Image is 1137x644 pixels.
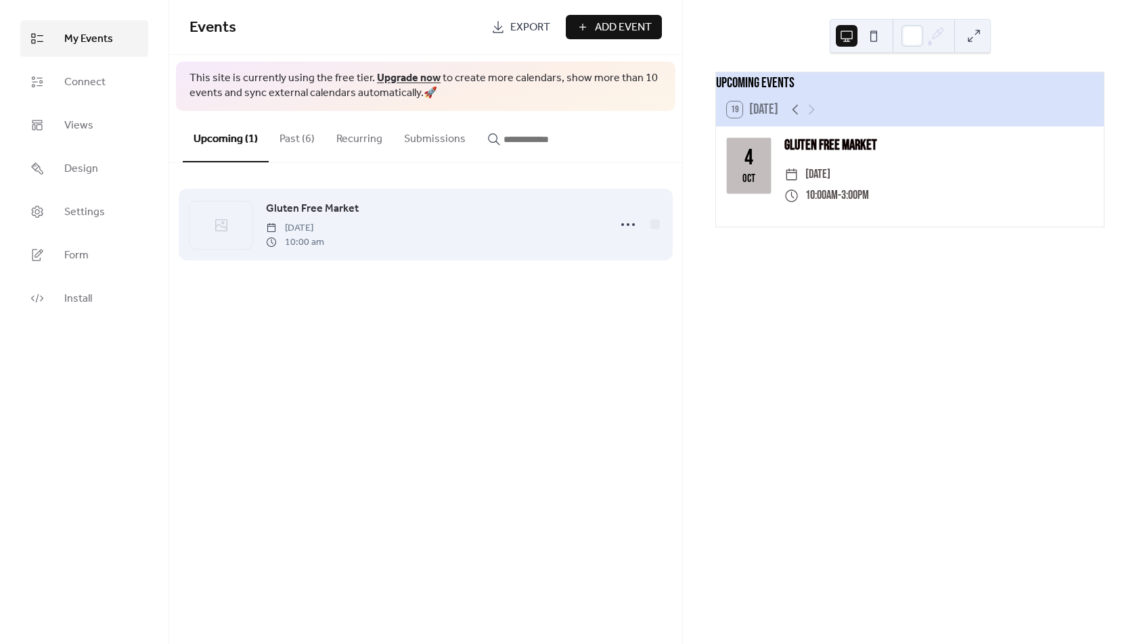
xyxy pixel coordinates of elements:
[266,235,324,250] span: 10:00 am
[805,164,830,185] span: [DATE]
[64,204,105,221] span: Settings
[566,15,662,39] button: Add Event
[64,118,93,134] span: Views
[64,291,92,307] span: Install
[744,147,753,170] div: 4
[841,185,869,206] span: 3:00pm
[784,135,1093,156] div: Gluten Free Market
[64,31,113,47] span: My Events
[20,150,148,187] a: Design
[20,237,148,273] a: Form
[266,201,359,217] span: Gluten Free Market
[64,74,106,91] span: Connect
[377,68,441,89] a: Upgrade now
[742,173,755,184] div: Oct
[64,248,89,264] span: Form
[269,111,326,161] button: Past (6)
[838,185,841,206] span: -
[189,71,662,101] span: This site is currently using the free tier. to create more calendars, show more than 10 events an...
[326,111,393,161] button: Recurring
[20,107,148,143] a: Views
[183,111,269,162] button: Upcoming (1)
[20,64,148,100] a: Connect
[20,20,148,57] a: My Events
[595,20,652,36] span: Add Event
[784,164,799,185] div: ​
[64,161,98,177] span: Design
[266,200,359,218] a: Gluten Free Market
[716,72,1104,93] div: Upcoming events
[510,20,550,36] span: Export
[20,193,148,230] a: Settings
[189,13,236,43] span: Events
[20,280,148,317] a: Install
[481,15,560,39] a: Export
[266,221,324,235] span: [DATE]
[805,185,838,206] span: 10:00am
[784,185,799,206] div: ​
[393,111,476,161] button: Submissions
